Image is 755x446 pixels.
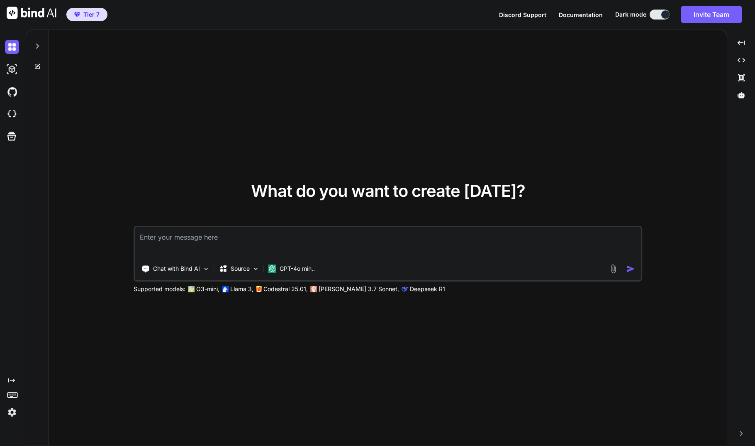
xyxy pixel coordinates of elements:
p: Source [231,265,250,273]
p: Chat with Bind AI [153,265,200,273]
p: Supported models: [134,285,185,293]
img: claude [402,286,408,292]
p: GPT-4o min.. [280,265,315,273]
button: premiumTier 7 [66,8,107,21]
img: Pick Models [252,265,259,272]
button: Invite Team [681,6,742,23]
button: Discord Support [499,10,546,19]
p: Deepseek R1 [410,285,445,293]
p: Codestral 25.01, [263,285,308,293]
p: Llama 3, [230,285,253,293]
img: darkChat [5,40,19,54]
img: GPT-4o mini [268,265,276,273]
span: What do you want to create [DATE]? [251,181,525,201]
p: [PERSON_NAME] 3.7 Sonnet, [319,285,399,293]
img: Mistral-AI [256,286,262,292]
img: Llama2 [222,286,229,292]
span: Tier 7 [83,10,100,19]
img: cloudideIcon [5,107,19,121]
p: O3-mini, [196,285,219,293]
button: Documentation [559,10,603,19]
img: githubDark [5,85,19,99]
img: icon [626,265,635,273]
span: Discord Support [499,11,546,18]
img: premium [74,12,80,17]
span: Documentation [559,11,603,18]
img: darkAi-studio [5,62,19,76]
img: Pick Tools [202,265,209,272]
img: claude [310,286,317,292]
img: GPT-4 [188,286,195,292]
img: attachment [609,264,618,274]
img: Bind AI [7,7,56,19]
img: settings [5,405,19,419]
span: Dark mode [615,10,646,19]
